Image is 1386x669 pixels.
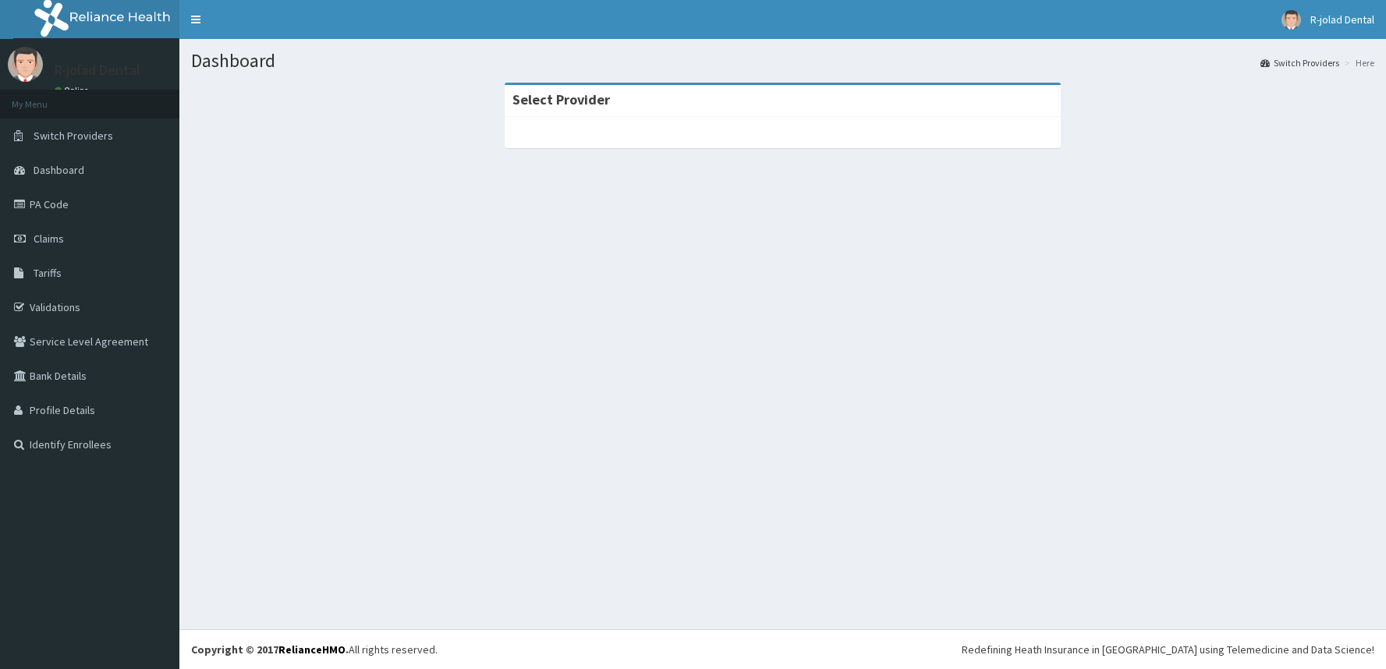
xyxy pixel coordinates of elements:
[8,47,43,82] img: User Image
[1310,12,1374,27] span: R-jolad Dental
[1341,56,1374,69] li: Here
[191,642,349,657] strong: Copyright © 2017 .
[278,642,346,657] a: RelianceHMO
[179,629,1386,669] footer: All rights reserved.
[34,129,113,143] span: Switch Providers
[34,232,64,246] span: Claims
[1260,56,1339,69] a: Switch Providers
[962,642,1374,657] div: Redefining Heath Insurance in [GEOGRAPHIC_DATA] using Telemedicine and Data Science!
[1281,10,1301,30] img: User Image
[191,51,1374,71] h1: Dashboard
[55,85,92,96] a: Online
[34,266,62,280] span: Tariffs
[34,163,84,177] span: Dashboard
[55,63,140,77] p: R-jolad Dental
[512,90,610,108] strong: Select Provider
